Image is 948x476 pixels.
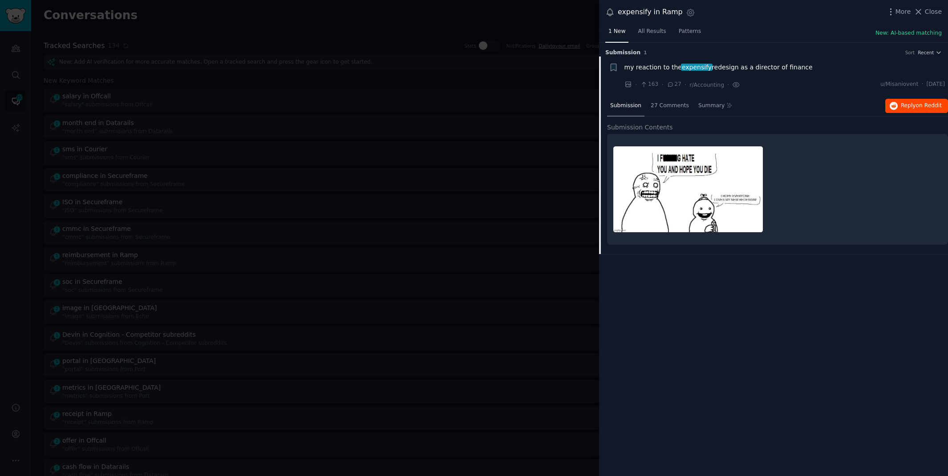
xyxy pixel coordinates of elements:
span: 27 Comments [651,102,689,110]
span: Summary [698,102,725,110]
span: on Reddit [916,102,942,109]
button: More [886,7,911,16]
button: Replyon Reddit [885,99,948,113]
span: Recent [918,49,934,56]
span: 1 New [608,28,625,36]
span: Reply [901,102,942,110]
div: expensify in Ramp [618,7,683,18]
span: More [895,7,911,16]
span: · [922,81,924,89]
button: Recent [918,49,942,56]
span: All Results [638,28,666,36]
span: [DATE] [927,81,945,89]
button: Close [914,7,942,16]
span: Patterns [679,28,701,36]
span: 163 [640,81,658,89]
span: · [661,80,663,89]
span: u/Misaniovent [880,81,919,89]
span: 1 [644,50,647,55]
span: expensify [681,64,713,71]
button: New: AI-based matching [875,29,942,37]
span: Submission Contents [607,123,673,132]
span: Submission [610,102,641,110]
span: · [685,80,686,89]
a: my reaction to theexpensifyredesign as a director of finance [624,63,813,72]
span: · [635,80,637,89]
div: Sort [905,49,915,56]
span: · [727,80,729,89]
a: Patterns [676,24,704,43]
span: my reaction to the redesign as a director of finance [624,63,813,72]
span: r/Accounting [689,82,724,88]
img: my reaction to the expensify redesign as a director of finance [613,146,763,233]
span: Close [925,7,942,16]
a: 1 New [605,24,628,43]
span: 27 [667,81,681,89]
a: All Results [635,24,669,43]
span: Submission [605,49,640,57]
